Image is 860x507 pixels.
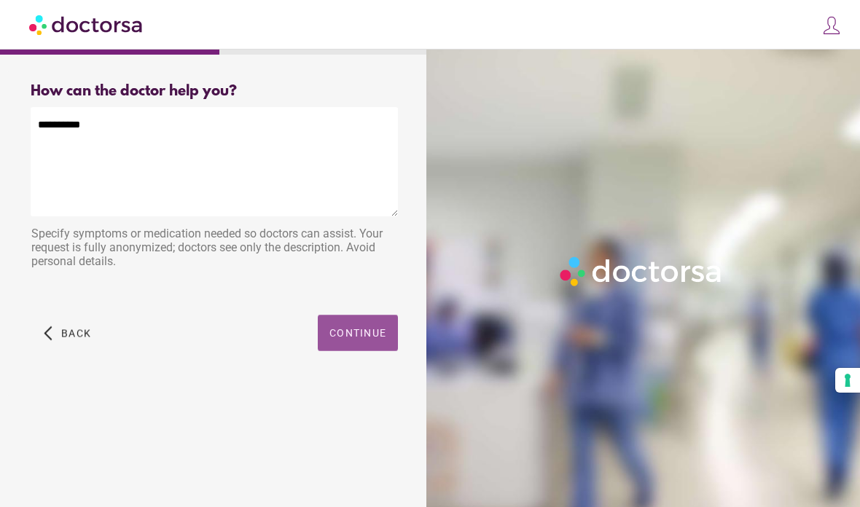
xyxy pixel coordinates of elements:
[329,327,386,339] span: Continue
[555,252,727,291] img: Logo-Doctorsa-trans-White-partial-flat.png
[38,315,97,351] button: arrow_back_ios Back
[29,8,144,41] img: Doctorsa.com
[318,315,398,351] button: Continue
[31,219,398,279] div: Specify symptoms or medication needed so doctors can assist. Your request is fully anonymized; do...
[835,368,860,393] button: Your consent preferences for tracking technologies
[821,15,842,36] img: icons8-customer-100.png
[31,83,398,100] div: How can the doctor help you?
[61,327,91,339] span: Back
